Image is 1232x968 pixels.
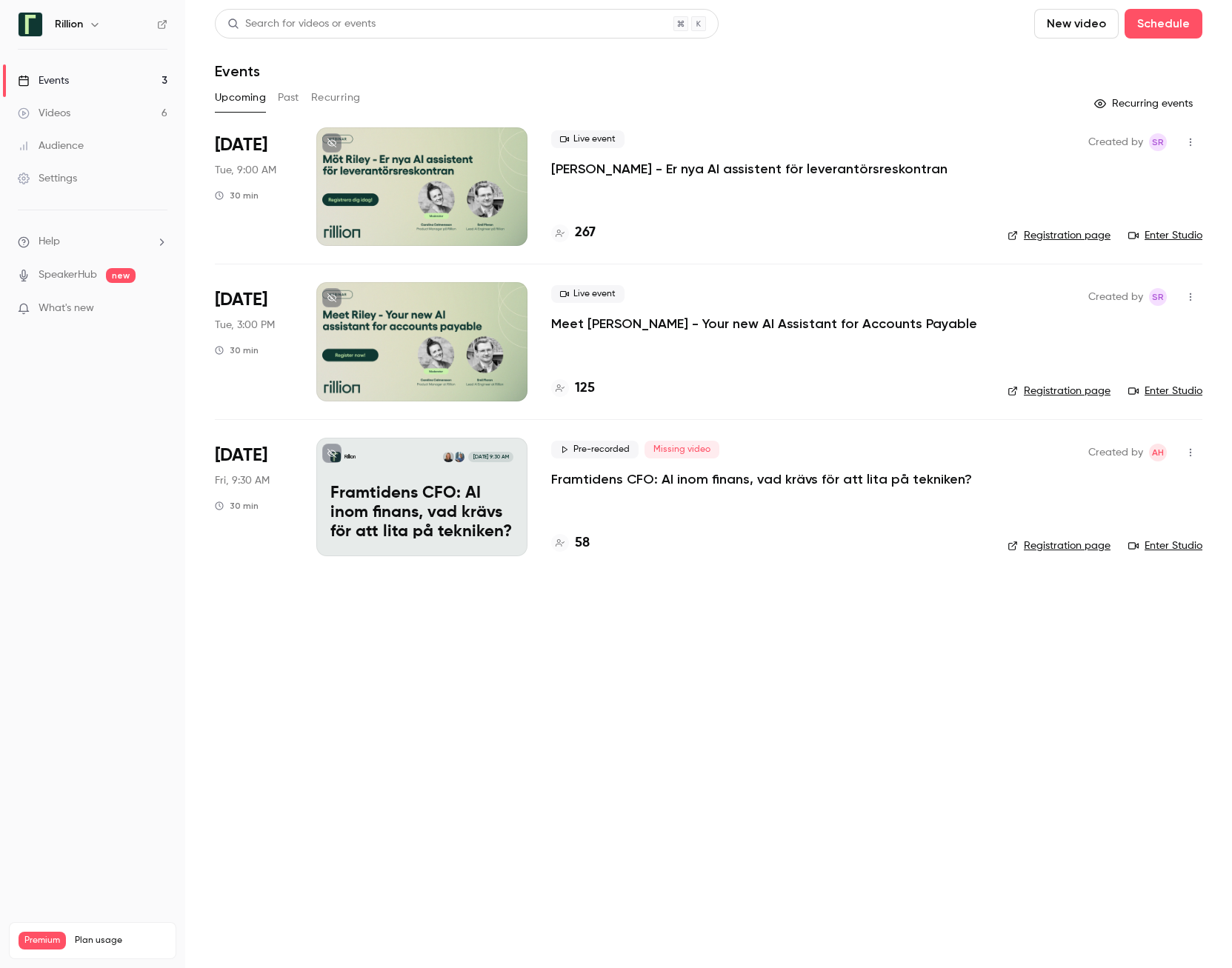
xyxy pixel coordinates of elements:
a: Enter Studio [1128,228,1202,243]
div: Sep 16 Tue, 3:00 PM (Europe/Stockholm) [215,282,293,401]
span: [DATE] [215,444,267,467]
span: new [106,268,136,283]
span: [DATE] [215,133,267,157]
a: Framtidens CFO: AI inom finans, vad krävs för att lita på tekniken?​ [551,470,972,488]
span: Sofie Rönngård [1149,288,1167,306]
h4: 125 [575,378,595,398]
button: New video [1034,9,1119,39]
span: Premium [19,932,66,949]
a: Enter Studio [1128,538,1202,553]
span: Plan usage [75,935,167,947]
span: Tue, 3:00 PM [215,318,275,333]
a: Meet [PERSON_NAME] - Your new AI Assistant for Accounts Payable [551,315,977,333]
a: Enter Studio [1128,384,1202,398]
img: Rillion [19,13,42,36]
span: Adam Holmgren [1149,444,1167,461]
h1: Events [215,62,260,80]
span: SR [1152,133,1164,151]
a: SpeakerHub [39,267,97,283]
button: Schedule [1125,9,1202,39]
button: Recurring events [1088,92,1202,116]
span: Pre-recorded [551,441,639,458]
a: Registration page [1008,384,1111,398]
span: Help [39,234,60,250]
img: Sara Börsvik [443,452,453,462]
span: Missing video [645,441,719,458]
span: What's new [39,301,94,316]
p: Framtidens CFO: AI inom finans, vad krävs för att lita på tekniken?​ [330,484,513,541]
div: 30 min [215,500,259,512]
span: SR [1152,288,1164,306]
a: 58 [551,533,590,553]
span: [DATE] [215,288,267,312]
div: Events [18,73,69,88]
span: Tue, 9:00 AM [215,163,276,178]
h4: 58 [575,533,590,553]
div: Audience [18,138,84,153]
div: Settings [18,171,77,186]
div: Search for videos or events [227,16,376,32]
span: Created by [1088,133,1143,151]
span: Sofie Rönngård [1149,133,1167,151]
span: Fri, 9:30 AM [215,473,270,488]
a: Framtidens CFO: AI inom finans, vad krävs för att lita på tekniken?​RillionRasmus AreskougSara Bö... [316,438,527,556]
a: 125 [551,378,595,398]
span: AH [1152,444,1164,461]
a: Registration page [1008,538,1111,553]
div: Videos [18,106,70,121]
li: help-dropdown-opener [18,234,167,250]
h4: 267 [575,223,596,243]
span: Created by [1088,288,1143,306]
a: Registration page [1008,228,1111,243]
iframe: Noticeable Trigger [150,302,167,316]
div: Sep 16 Tue, 9:00 AM (Europe/Stockholm) [215,127,293,246]
img: Rasmus Areskoug [454,452,465,462]
h6: Rillion [55,17,83,32]
a: [PERSON_NAME] - Er nya AI assistent för leverantörsreskontran [551,160,948,178]
span: Live event [551,130,625,148]
button: Recurring [311,86,361,110]
a: 267 [551,223,596,243]
p: Rillion [344,453,356,461]
button: Past [278,86,299,110]
div: 30 min [215,344,259,356]
div: Sep 26 Fri, 9:30 AM (Europe/Stockholm) [215,438,293,556]
div: 30 min [215,190,259,201]
button: Upcoming [215,86,266,110]
span: [DATE] 9:30 AM [468,452,513,462]
span: Live event [551,285,625,303]
span: Created by [1088,444,1143,461]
